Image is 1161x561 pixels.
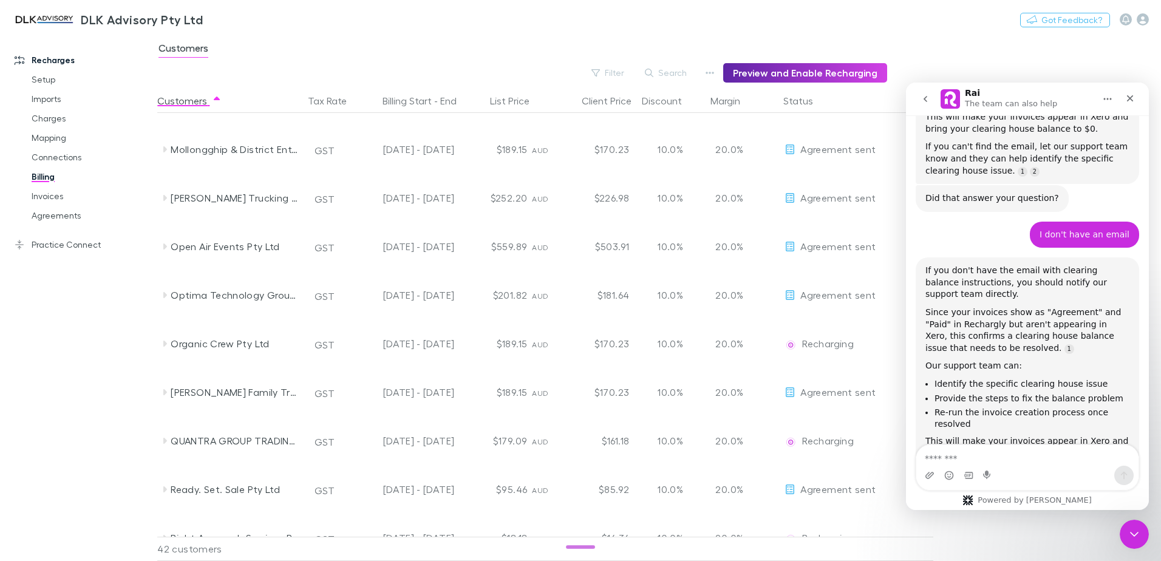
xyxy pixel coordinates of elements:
span: Agreement sent [800,192,876,203]
a: Agreements [19,206,164,225]
span: Agreement sent [800,483,876,495]
div: 10.0% [634,368,707,416]
span: Agreement sent [800,289,876,301]
div: [DATE] - [DATE] [355,271,454,319]
span: Recharging [802,532,854,543]
div: $170.23 [561,125,634,174]
div: Client Price [582,89,646,113]
div: 10.0% [634,465,707,514]
button: Tax Rate [308,89,361,113]
button: GST [309,141,340,160]
span: Recharging [802,338,854,349]
div: $189.15 [459,319,532,368]
button: GST [309,432,340,452]
div: $181.64 [561,271,634,319]
a: Practice Connect [2,235,164,254]
div: 42 customers [157,537,303,561]
div: Optima Technology Group (Operations) Pty LtdGST[DATE] - [DATE]$201.82AUD$181.6410.0%20.0%EditAgre... [157,271,939,319]
img: Recharging [785,436,797,448]
div: [DATE] - [DATE] [355,125,454,174]
p: 20.0% [712,239,743,254]
a: Invoices [19,186,164,206]
img: Recharging [785,339,797,351]
button: GST [309,335,340,355]
span: AUD [532,194,548,203]
div: 10.0% [634,319,707,368]
div: [DATE] - [DATE] [355,174,454,222]
div: $226.98 [561,174,634,222]
div: 10.0% [634,222,707,271]
div: $179.09 [459,416,532,465]
span: AUD [532,146,548,155]
span: AUD [532,534,548,543]
span: AUD [532,243,548,252]
div: [DATE] - [DATE] [355,222,454,271]
p: 20.0% [712,531,743,545]
p: 20.0% [712,336,743,351]
p: 20.0% [712,142,743,157]
button: Billing Start - End [383,89,471,113]
a: Recharges [2,50,164,70]
a: DLK Advisory Pty Ltd [5,5,210,34]
button: GST [309,189,340,209]
div: [PERSON_NAME] Trucking Pty LtdGST[DATE] - [DATE]$252.20AUD$226.9810.0%20.0%EditAgreement sent [157,174,939,222]
div: $95.46 [459,465,532,514]
div: $161.18 [561,416,634,465]
div: Margin [710,89,755,113]
div: 10.0% [634,125,707,174]
div: QUANTRA GROUP TRADING PTY LTDGST[DATE] - [DATE]$179.09AUD$161.1810.0%20.0%EditRechargingRecharging [157,416,939,465]
a: Charges [19,109,164,128]
div: Ready. Set. Sale Pty LtdGST[DATE] - [DATE]$95.46AUD$85.9210.0%20.0%EditAgreement sent [157,465,939,514]
div: $559.89 [459,222,532,271]
div: [PERSON_NAME] Family Trust [171,368,299,416]
iframe: Intercom live chat [1120,520,1149,549]
a: Billing [19,167,164,186]
div: $201.82 [459,271,532,319]
div: Mollongghip & District Enterprises Pty Ltd [171,125,299,174]
div: 10.0% [634,416,707,465]
div: $503.91 [561,222,634,271]
iframe: Intercom live chat [906,83,1149,510]
div: [DATE] - [DATE] [355,416,454,465]
button: GST [309,481,340,500]
div: $189.15 [459,368,532,416]
a: Setup [19,70,164,89]
button: Customers [157,89,222,113]
button: Search [639,66,694,80]
div: $189.15 [459,125,532,174]
button: Discount [642,89,696,113]
div: Optima Technology Group (Operations) Pty Ltd [171,271,299,319]
p: 20.0% [712,385,743,399]
span: Agreement sent [800,240,876,252]
button: Filter [585,66,632,80]
span: AUD [532,389,548,398]
p: 20.0% [712,482,743,497]
div: 10.0% [634,174,707,222]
